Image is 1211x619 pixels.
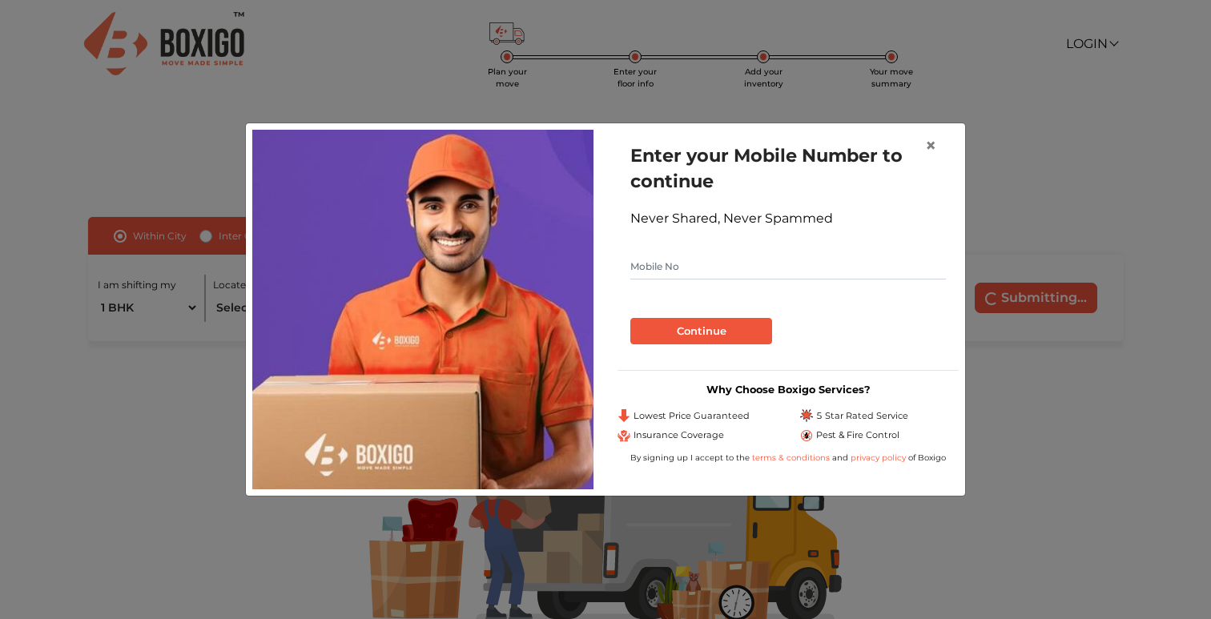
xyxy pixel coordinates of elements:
button: Close [912,123,949,168]
span: Insurance Coverage [634,428,724,442]
input: Mobile No [630,254,946,279]
a: terms & conditions [752,452,832,463]
span: Pest & Fire Control [816,428,899,442]
a: privacy policy [848,452,908,463]
div: Never Shared, Never Spammed [630,209,946,228]
span: × [925,134,936,157]
span: 5 Star Rated Service [816,409,908,423]
button: Continue [630,318,772,345]
div: By signing up I accept to the and of Boxigo [618,452,959,464]
img: relocation-img [252,130,593,488]
h3: Why Choose Boxigo Services? [618,384,959,396]
span: Lowest Price Guaranteed [634,409,750,423]
h1: Enter your Mobile Number to continue [630,143,946,194]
